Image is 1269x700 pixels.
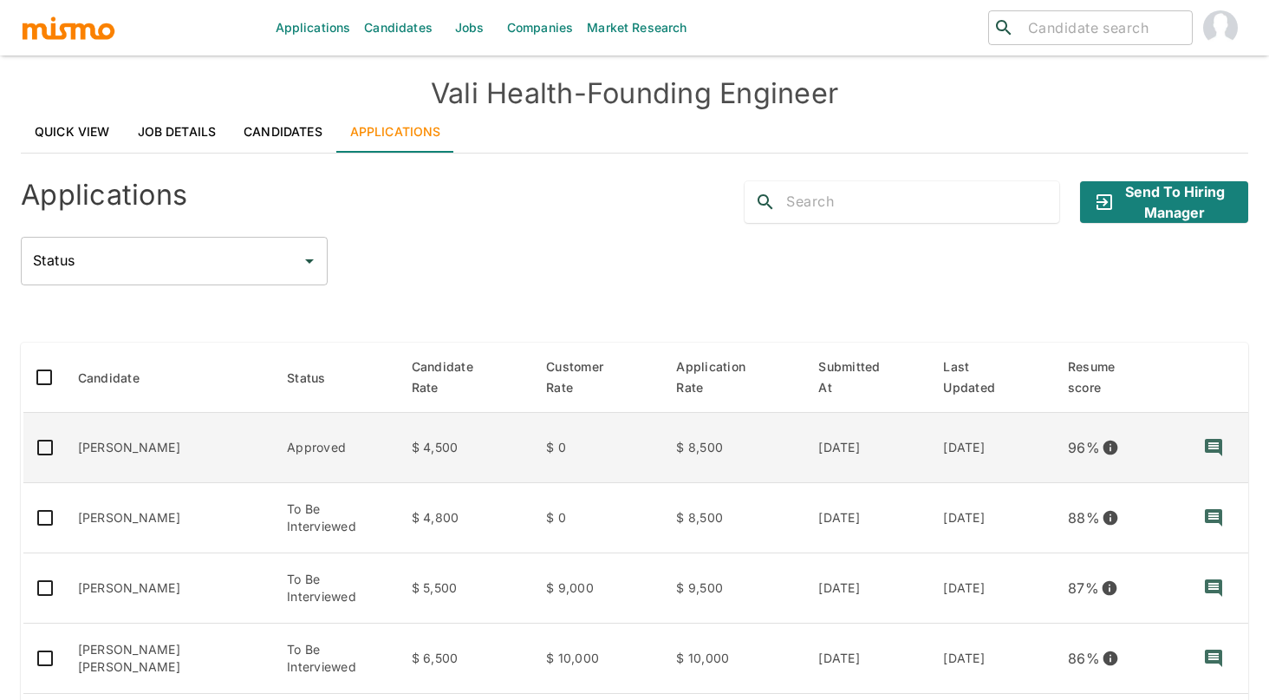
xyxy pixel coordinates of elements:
h4: Applications [21,178,187,213]
td: [DATE] [804,413,929,483]
td: Approved [273,413,397,483]
button: Send to Hiring Manager [1080,181,1248,223]
span: Last Updated [943,357,1039,398]
p: 86 % [1068,646,1100,671]
td: To Be Interviewed [273,483,397,553]
p: 88 % [1068,506,1100,530]
td: $ 4,800 [398,483,533,553]
p: 96 % [1068,435,1100,460]
td: [DATE] [804,483,929,553]
td: $ 0 [532,483,662,553]
img: logo [21,15,116,41]
a: Job Details [124,111,231,153]
td: [DATE] [929,483,1053,553]
td: $ 8,500 [662,483,804,553]
button: Open [297,249,322,273]
td: $ 9,000 [532,553,662,624]
a: Candidates [230,111,336,153]
td: [PERSON_NAME] [64,483,274,553]
td: [DATE] [804,553,929,624]
svg: View resume score details [1102,509,1119,527]
h4: Vali Health - Founding Engineer [21,76,1248,111]
td: $ 10,000 [532,624,662,694]
a: Applications [336,111,455,153]
button: search [745,181,786,223]
span: Submitted At [818,357,915,398]
td: $ 0 [532,413,662,483]
input: Candidate search [1021,16,1185,40]
td: [PERSON_NAME] [64,553,274,624]
td: [PERSON_NAME] [64,413,274,483]
td: To Be Interviewed [273,624,397,694]
td: $ 6,500 [398,624,533,694]
span: Candidate [78,368,162,389]
span: Candidate Rate [412,357,519,398]
td: $ 8,500 [662,413,804,483]
td: [DATE] [929,624,1053,694]
a: Quick View [21,111,124,153]
img: Mismo Admin [1203,10,1238,45]
button: recent-notes [1193,567,1234,609]
td: $ 5,500 [398,553,533,624]
button: recent-notes [1193,427,1234,468]
svg: View resume score details [1102,650,1119,667]
td: [PERSON_NAME] [PERSON_NAME] [64,624,274,694]
button: recent-notes [1193,638,1234,679]
td: $ 4,500 [398,413,533,483]
span: Customer Rate [546,357,648,398]
span: Resume score [1068,357,1165,398]
td: To Be Interviewed [273,553,397,624]
span: Status [287,368,348,389]
svg: View resume score details [1101,579,1118,597]
button: recent-notes [1193,497,1234,539]
svg: View resume score details [1102,439,1119,456]
input: Search [786,188,1059,216]
p: 87 % [1068,576,1099,600]
td: [DATE] [929,553,1053,624]
td: $ 10,000 [662,624,804,694]
td: [DATE] [929,413,1053,483]
td: $ 9,500 [662,553,804,624]
span: Application Rate [676,357,791,398]
td: [DATE] [804,624,929,694]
